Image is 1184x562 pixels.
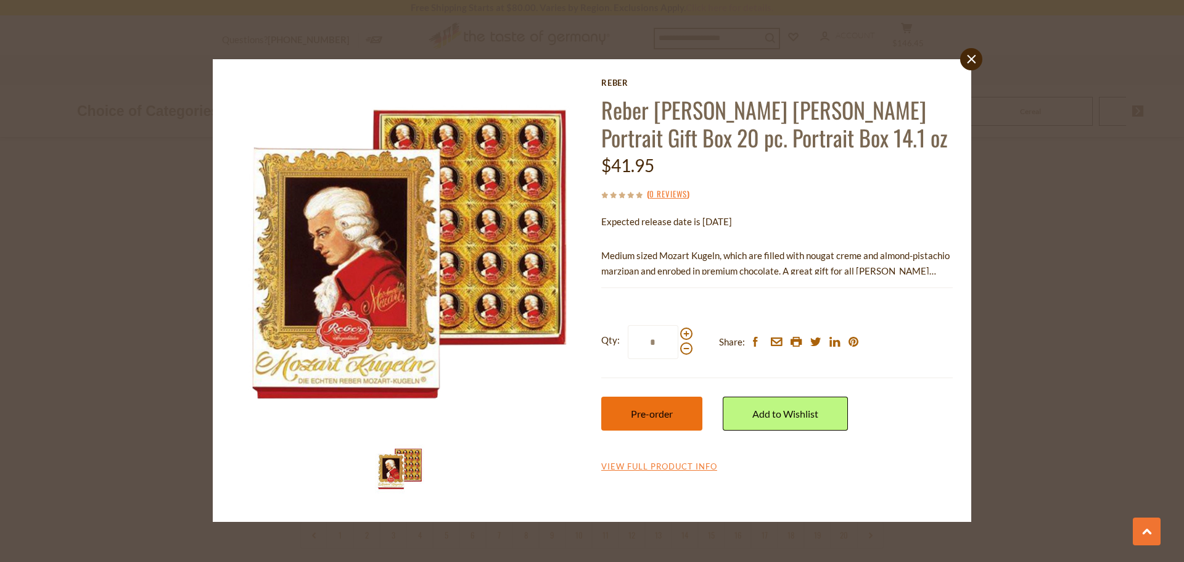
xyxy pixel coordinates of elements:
[601,248,953,279] p: Medium sized Mozart Kugeln, which are filled with nougat creme and almond-pistachio marzipan and ...
[631,408,673,419] span: Pre-order
[628,325,678,359] input: Qty:
[601,214,953,229] p: Expected release date is [DATE]
[601,397,702,431] button: Pre-order
[601,93,947,154] a: Reber [PERSON_NAME] [PERSON_NAME] Portrait Gift Box 20 pc. Portrait Box 14.1 oz
[719,334,745,350] span: Share:
[601,78,953,88] a: Reber
[649,188,687,201] a: 0 Reviews
[231,78,583,430] img: Reber Mozart Kugel Portrait Gift Box 20 pc. Portrait Box 14.1 oz
[601,461,717,473] a: View Full Product Info
[647,188,689,200] span: ( )
[375,444,424,494] img: Reber Mozart Kugel Portrait Gift Box 20 pc. Portrait Box 14.1 oz
[723,397,848,431] a: Add to Wishlist
[601,333,620,348] strong: Qty:
[601,155,654,176] span: $41.95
